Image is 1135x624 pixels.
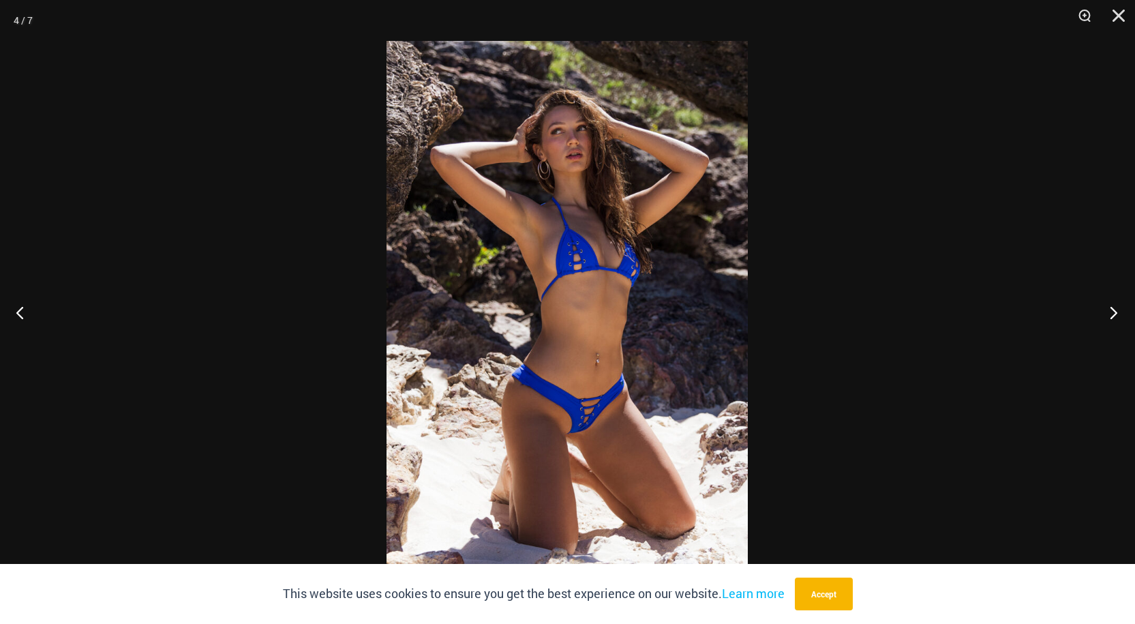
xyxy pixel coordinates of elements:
[283,584,785,604] p: This website uses cookies to ensure you get the best experience on our website.
[795,578,853,610] button: Accept
[387,41,748,583] img: Link Cobalt Blue 3070 Top 4955 Bottom 05
[1084,278,1135,346] button: Next
[14,10,33,31] div: 4 / 7
[722,585,785,601] a: Learn more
